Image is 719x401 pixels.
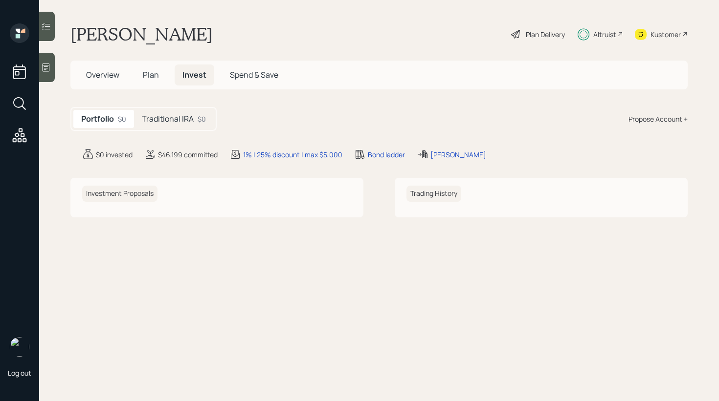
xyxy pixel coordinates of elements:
span: Spend & Save [230,69,278,80]
div: Bond ladder [368,149,405,160]
div: $0 [118,114,126,124]
div: [PERSON_NAME] [430,149,486,160]
div: Kustomer [651,29,681,40]
div: Propose Account + [629,114,688,124]
h6: Trading History [406,186,461,202]
div: $0 invested [96,149,133,160]
h5: Traditional IRA [142,114,194,124]
div: 1% | 25% discount | max $5,000 [243,149,342,160]
span: Overview [86,69,119,80]
h6: Investment Proposals [82,186,157,202]
div: $46,199 committed [158,149,218,160]
h1: [PERSON_NAME] [70,23,213,45]
div: $0 [198,114,206,124]
span: Invest [182,69,206,80]
div: Altruist [593,29,616,40]
div: Log out [8,368,31,378]
img: retirable_logo.png [10,337,29,357]
h5: Portfolio [81,114,114,124]
div: Plan Delivery [526,29,565,40]
span: Plan [143,69,159,80]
